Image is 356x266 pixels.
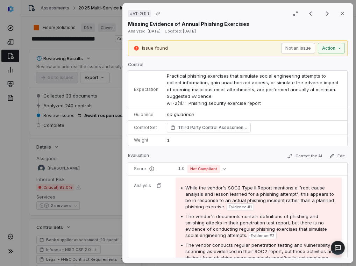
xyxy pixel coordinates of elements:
[320,9,334,18] button: Next result
[134,166,167,172] p: Score
[178,124,247,131] span: Third Party Control Assessment - Enterprise
[304,9,318,18] button: Previous result
[134,87,158,92] p: Expectation
[134,112,158,117] p: Guidance
[176,165,229,173] button: 1.0Not Compliant
[185,185,334,209] span: While the vendor's SOC2 Type II Report mentions a "root cause analysis and lesson learned for a p...
[128,153,149,161] p: Evaluation
[326,152,348,160] button: Edit
[251,233,275,238] span: Evidence # 2
[130,11,149,16] span: # AT-2(1).1
[152,7,164,20] button: Copy link
[167,137,170,143] span: 1
[128,20,249,28] p: Missing Evidence of Annual Phishing Exercises
[167,112,194,117] span: no guidance
[134,183,151,188] p: Analysis
[284,152,325,160] button: Correct the AI
[187,165,220,173] span: Not Compliant
[134,125,158,130] p: Control Set
[128,62,348,70] p: Control
[318,43,345,53] button: Action
[142,45,168,52] p: Issue found
[165,29,196,34] span: Updated: [DATE]
[167,73,340,106] span: Practical phishing exercises that simulate social engineering attempts to collect information, ga...
[185,214,327,238] span: The vendor's documents contain definitions of phishing and smishing attacks in their penetration ...
[134,137,158,143] p: Weight
[281,43,315,53] button: Not an issue
[128,29,161,34] span: Analyzed: [DATE]
[229,204,252,210] span: Evidence # 1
